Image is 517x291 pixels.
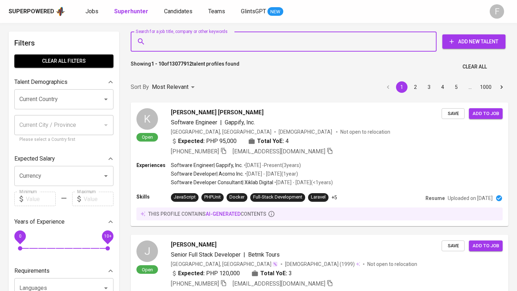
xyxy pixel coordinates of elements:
b: 13077912 [169,61,192,67]
a: Jobs [85,7,100,16]
p: • [DATE] - [DATE] ( <1 years ) [273,179,333,186]
span: Open [139,267,156,273]
span: [PERSON_NAME] [PERSON_NAME] [171,108,264,117]
p: Sort By [131,83,149,91]
span: [PERSON_NAME] [171,240,216,249]
div: Requirements [14,264,113,278]
span: Add to job [472,242,499,250]
b: Superhunter [114,8,148,15]
button: Open [101,171,111,181]
span: [DEMOGRAPHIC_DATA] [285,261,340,268]
b: Total YoE: [260,269,287,278]
button: Go to next page [496,81,507,93]
p: Skills [136,193,171,200]
span: [PHONE_NUMBER] [171,148,219,155]
p: Showing of talent profiles found [131,60,239,73]
div: Expected Salary [14,152,113,166]
span: | [243,251,245,259]
p: Expected Salary [14,154,55,163]
p: Experiences [136,162,171,169]
span: Jobs [85,8,98,15]
input: Value [84,192,113,206]
button: page 1 [396,81,407,93]
div: Superpowered [9,8,54,16]
input: Value [26,192,56,206]
div: PHPUnit [204,194,221,201]
div: [GEOGRAPHIC_DATA], [GEOGRAPHIC_DATA] [171,128,271,135]
div: JavaScript [174,194,196,201]
button: Add to job [469,240,503,252]
span: 3 [289,269,292,278]
b: Total YoE: [257,137,284,145]
p: Most Relevant [152,83,188,91]
div: PHP 95,000 [171,137,237,145]
a: Superpoweredapp logo [9,6,65,17]
p: Years of Experience [14,218,65,226]
a: Teams [208,7,227,16]
button: Go to page 2 [410,81,421,93]
span: Candidates [164,8,192,15]
button: Go to page 5 [451,81,462,93]
p: Resume [425,195,445,202]
span: Save [445,110,461,118]
div: (1999) [285,261,360,268]
span: Gappify, Inc. [225,119,255,126]
p: Requirements [14,267,50,275]
h6: Filters [14,37,113,49]
span: Clear All filters [20,57,108,66]
div: … [464,84,476,91]
nav: pagination navigation [381,81,508,93]
div: Full-Stack Development [253,194,302,201]
p: Not open to relocation [340,128,390,135]
p: Talent Demographics [14,78,67,86]
p: Software Engineer | Gappify, Inc. [171,162,243,169]
button: Add to job [469,108,503,119]
span: | [220,118,222,127]
div: Laravel [311,194,326,201]
div: PHP 120,000 [171,269,240,278]
span: NEW [267,8,283,15]
p: this profile contains contents [148,210,266,218]
div: J [136,240,158,262]
button: Open [101,94,111,104]
p: • [DATE] - Present ( 3 years ) [243,162,301,169]
span: Open [139,134,156,140]
button: Go to page 3 [423,81,435,93]
p: Not open to relocation [367,261,417,268]
span: [EMAIL_ADDRESS][DOMAIN_NAME] [233,280,325,287]
span: Betrnk Tours [248,251,280,258]
span: [DEMOGRAPHIC_DATA] [279,128,333,135]
button: Clear All [460,60,490,73]
button: Go to page 4 [437,81,448,93]
div: [GEOGRAPHIC_DATA], [GEOGRAPHIC_DATA] [171,261,278,268]
p: Software Developer | Acomo Inc. [171,170,244,177]
a: KOpen[PERSON_NAME] [PERSON_NAME]Software Engineer|Gappify, Inc.[GEOGRAPHIC_DATA], [GEOGRAPHIC_DAT... [131,102,508,226]
b: 1 - 10 [151,61,164,67]
button: Save [442,108,465,119]
p: Software Developer Consultant | Xiklab Digital [171,179,273,186]
div: K [136,108,158,130]
button: Add New Talent [442,34,506,49]
div: Years of Experience [14,215,113,229]
a: Superhunter [114,7,150,16]
a: Candidates [164,7,194,16]
div: F [490,4,504,19]
span: Add New Talent [448,37,500,46]
span: Add to job [472,110,499,118]
b: Expected: [178,137,205,145]
span: 4 [285,137,289,145]
div: Talent Demographics [14,75,113,89]
span: 0 [19,234,21,239]
span: [EMAIL_ADDRESS][DOMAIN_NAME] [233,148,325,155]
span: Save [445,242,461,250]
a: GlintsGPT NEW [241,7,283,16]
div: Docker [229,194,244,201]
span: AI-generated [206,211,241,217]
p: Uploaded on [DATE] [448,195,493,202]
span: Senior Full Stack Developer [171,251,241,258]
button: Go to page 1000 [478,81,494,93]
button: Save [442,240,465,252]
div: Most Relevant [152,81,197,94]
p: • [DATE] - [DATE] ( 1 year ) [244,170,298,177]
img: magic_wand.svg [272,261,278,267]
